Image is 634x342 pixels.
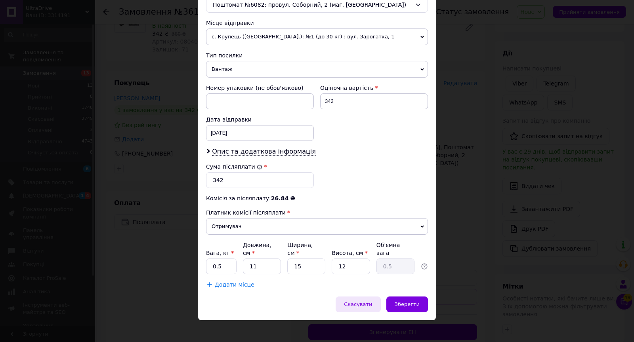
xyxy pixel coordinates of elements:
[206,52,243,59] span: Тип посилки
[206,194,428,202] div: Комісія за післяплату:
[215,281,254,288] span: Додати місце
[206,209,286,216] span: Платник комісії післяплати
[206,116,314,123] div: Дата відправки
[332,250,367,256] label: Висота, см
[206,61,428,78] span: Вантаж
[206,28,428,45] span: с. Крупець ([GEOGRAPHIC_DATA].): №1 (до 30 кг) : вул. Зарогатка, 1
[320,84,428,92] div: Оціночна вартість
[206,163,262,170] label: Сума післяплати
[271,195,295,201] span: 26.84 ₴
[395,301,420,307] span: Зберегти
[206,84,314,92] div: Номер упаковки (не обов'язково)
[344,301,372,307] span: Скасувати
[206,20,254,26] span: Місце відправки
[287,242,313,256] label: Ширина, см
[206,218,428,235] span: Отримувач
[206,250,234,256] label: Вага, кг
[243,242,271,256] label: Довжина, см
[376,241,414,257] div: Об'ємна вага
[212,148,316,156] span: Опис та додаткова інформація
